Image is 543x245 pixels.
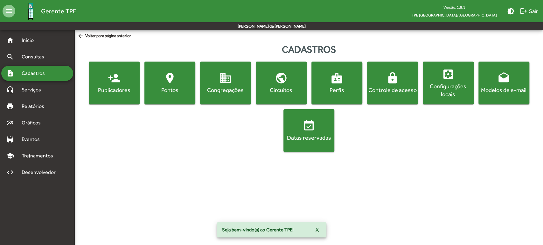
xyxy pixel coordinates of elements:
[311,62,362,104] button: Perfis
[368,86,417,94] div: Controle de acesso
[478,62,529,104] button: Modelos de e-mail
[18,36,43,44] span: Início
[386,72,399,84] mat-icon: lock
[6,53,14,61] mat-icon: search
[517,5,540,17] button: Sair
[257,86,305,94] div: Circuitos
[520,5,538,17] span: Sair
[18,103,52,110] span: Relatórios
[200,62,251,104] button: Congregações
[303,119,315,132] mat-icon: event_available
[18,70,53,77] span: Cadastros
[6,86,14,94] mat-icon: headset_mic
[77,33,85,40] mat-icon: arrow_back
[146,86,194,94] div: Pontos
[75,42,543,56] div: Cadastros
[6,36,14,44] mat-icon: home
[6,152,14,160] mat-icon: school
[256,62,307,104] button: Circuitos
[18,136,48,143] span: Eventos
[498,72,510,84] mat-icon: drafts
[6,103,14,110] mat-icon: print
[6,119,14,127] mat-icon: multiline_chart
[507,7,515,15] mat-icon: brightness_medium
[144,62,195,104] button: Pontos
[313,86,361,94] div: Perfis
[164,72,176,84] mat-icon: location_on
[316,224,319,235] span: X
[6,136,14,143] mat-icon: stadium
[310,224,324,235] button: X
[283,109,334,152] button: Datas reservadas
[520,7,527,15] mat-icon: logout
[15,1,76,22] a: Gerente TPE
[442,68,455,81] mat-icon: settings_applications
[77,33,131,40] span: Voltar para página anterior
[201,86,250,94] div: Congregações
[407,3,502,11] div: Versão: 1.8.1
[423,62,474,104] button: Configurações locais
[18,152,61,160] span: Treinamentos
[20,1,41,22] img: Logo
[285,134,333,142] div: Datas reservadas
[3,5,15,17] mat-icon: menu
[6,70,14,77] mat-icon: note_add
[222,227,294,233] span: Seja bem-vindo(a) ao Gerente TPE!
[41,6,76,16] span: Gerente TPE
[90,86,138,94] div: Publicadores
[18,119,49,127] span: Gráficos
[18,53,52,61] span: Consultas
[18,86,50,94] span: Serviços
[480,86,528,94] div: Modelos de e-mail
[424,82,472,98] div: Configurações locais
[407,11,502,19] span: TPE [GEOGRAPHIC_DATA]/[GEOGRAPHIC_DATA]
[331,72,343,84] mat-icon: badge
[108,72,121,84] mat-icon: person_add
[89,62,140,104] button: Publicadores
[219,72,232,84] mat-icon: domain
[367,62,418,104] button: Controle de acesso
[275,72,288,84] mat-icon: public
